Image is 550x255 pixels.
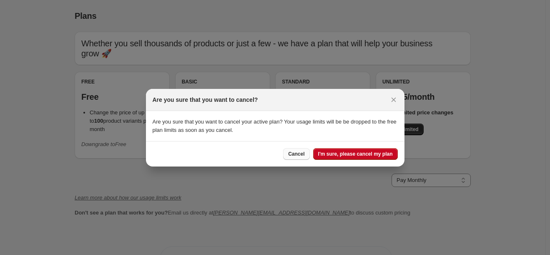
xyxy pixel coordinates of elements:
span: Cancel [288,151,304,157]
h2: Are you sure that you want to cancel? [153,96,258,104]
span: I'm sure, please cancel my plan [318,151,393,157]
button: Close [388,94,399,106]
button: Cancel [283,148,309,160]
button: I'm sure, please cancel my plan [313,148,398,160]
p: Are you sure that you want to cancel your active plan? Your usage limits will be be dropped to th... [153,118,398,134]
